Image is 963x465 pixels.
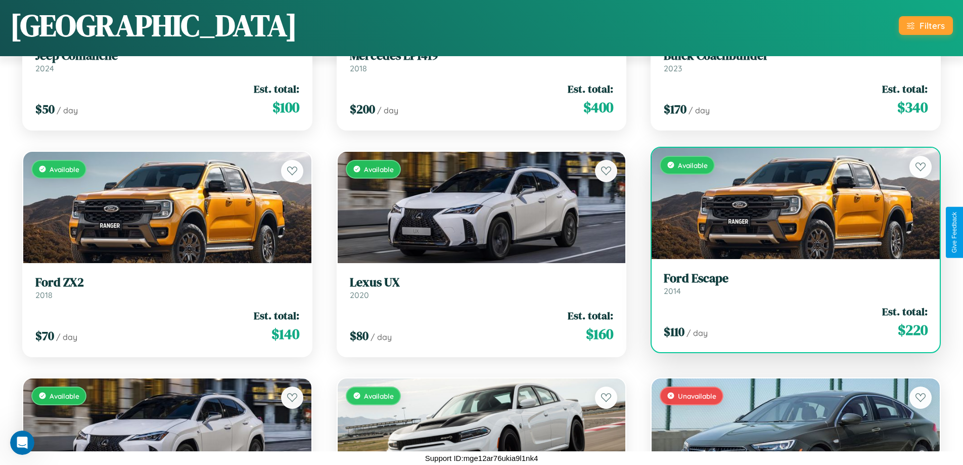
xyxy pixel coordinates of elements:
span: Est. total: [882,304,928,319]
span: 2018 [35,290,53,300]
iframe: Intercom live chat [10,431,34,455]
span: 2020 [350,290,369,300]
span: Available [364,165,394,174]
h3: Ford Escape [664,271,928,286]
h3: Jeep Comanche [35,49,299,63]
span: $ 110 [664,323,684,340]
span: / day [371,332,392,342]
span: Unavailable [678,392,716,400]
h3: Buick Coachbuilder [664,49,928,63]
a: Lexus UX2020 [350,275,614,300]
div: Filters [920,20,945,31]
span: $ 100 [272,97,299,117]
span: Est. total: [882,81,928,96]
span: Available [364,392,394,400]
span: 2023 [664,63,682,73]
a: Ford ZX22018 [35,275,299,300]
h3: Ford ZX2 [35,275,299,290]
h3: Mercedes LP1419 [350,49,614,63]
span: Available [678,161,708,170]
p: Support ID: mge12ar76ukia9l1nk4 [425,451,538,465]
span: / day [377,105,398,115]
span: $ 200 [350,101,375,117]
span: Est. total: [254,81,299,96]
span: $ 400 [583,97,613,117]
span: Est. total: [568,308,613,323]
h1: [GEOGRAPHIC_DATA] [10,5,297,46]
span: $ 170 [664,101,686,117]
span: $ 140 [271,324,299,344]
span: / day [686,328,708,338]
div: Give Feedback [951,212,958,253]
button: Filters [899,16,953,35]
span: / day [56,332,77,342]
span: $ 160 [586,324,613,344]
a: Jeep Comanche2024 [35,49,299,73]
span: Available [50,392,79,400]
a: Ford Escape2014 [664,271,928,296]
span: Est. total: [568,81,613,96]
span: Est. total: [254,308,299,323]
a: Mercedes LP14192018 [350,49,614,73]
span: $ 340 [897,97,928,117]
h3: Lexus UX [350,275,614,290]
span: / day [689,105,710,115]
span: $ 70 [35,327,54,344]
span: $ 50 [35,101,55,117]
span: / day [57,105,78,115]
span: 2024 [35,63,54,73]
span: Available [50,165,79,174]
a: Buick Coachbuilder2023 [664,49,928,73]
span: 2018 [350,63,367,73]
span: $ 220 [898,320,928,340]
span: $ 80 [350,327,369,344]
span: 2014 [664,286,681,296]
